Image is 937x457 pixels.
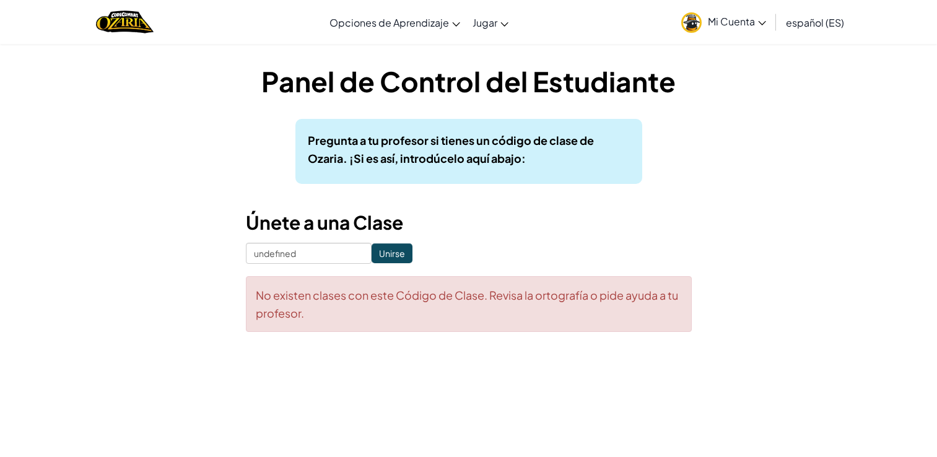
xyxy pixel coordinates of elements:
[96,9,154,35] a: Ozaria by CodeCombat logo
[96,9,154,35] img: Home
[675,2,772,41] a: Mi Cuenta
[246,62,692,100] h1: Panel de Control del Estudiante
[372,243,412,263] input: Unirse
[329,16,449,29] span: Opciones de Aprendizaje
[786,16,844,29] span: español (ES)
[708,15,766,28] span: Mi Cuenta
[246,209,692,237] h3: Únete a una Clase
[780,6,850,39] a: español (ES)
[323,6,466,39] a: Opciones de Aprendizaje
[681,12,702,33] img: avatar
[246,243,372,264] input: <Enter Class Code>
[308,133,594,165] b: Pregunta a tu profesor si tienes un código de clase de Ozaria. ¡Si es así, introdúcelo aquí abajo:
[246,276,692,332] div: No existen clases con este Código de Clase. Revisa la ortografía o pide ayuda a tu profesor.
[466,6,515,39] a: Jugar
[473,16,497,29] span: Jugar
